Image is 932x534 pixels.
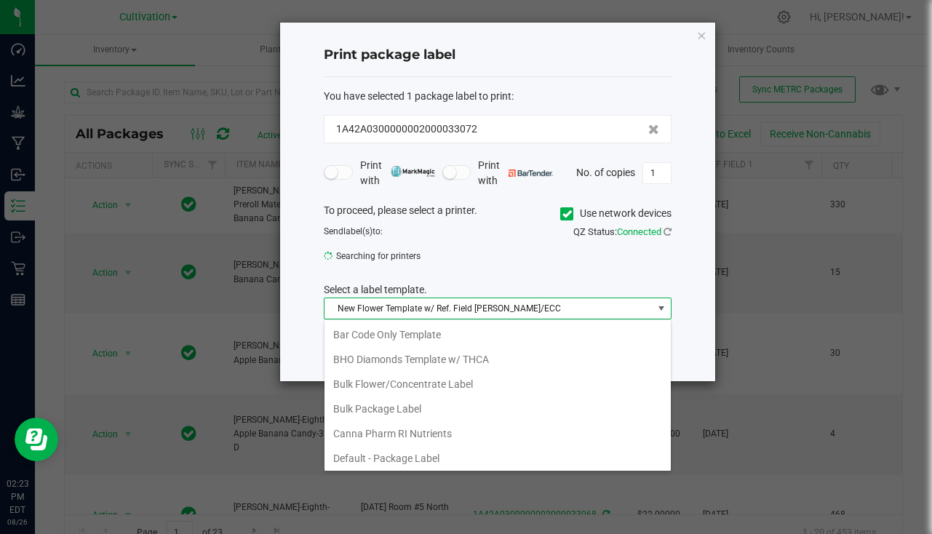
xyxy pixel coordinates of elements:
[509,170,553,177] img: bartender.png
[324,347,671,372] li: BHO Diamonds Template w/ THCA
[324,90,511,102] span: You have selected 1 package label to print
[343,226,373,236] span: label(s)
[573,226,672,237] span: QZ Status:
[324,446,671,471] li: Default - Package Label
[576,166,635,178] span: No. of copies
[324,372,671,396] li: Bulk Flower/Concentrate Label
[15,418,58,461] iframe: Resource center
[313,282,682,298] div: Select a label template.
[336,121,477,137] span: 1A42A0300000002000033072
[324,226,383,236] span: Send to:
[324,396,671,421] li: Bulk Package Label
[560,206,672,221] label: Use network devices
[324,322,671,347] li: Bar Code Only Template
[360,158,435,188] span: Print with
[324,89,672,104] div: :
[324,421,671,446] li: Canna Pharm RI Nutrients
[324,46,672,65] h4: Print package label
[313,203,682,225] div: To proceed, please select a printer.
[617,226,661,237] span: Connected
[324,298,653,319] span: New Flower Template w/ Ref. Field [PERSON_NAME]/ECC
[324,245,487,267] span: Searching for printers
[478,158,553,188] span: Print with
[391,166,435,177] img: mark_magic_cybra.png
